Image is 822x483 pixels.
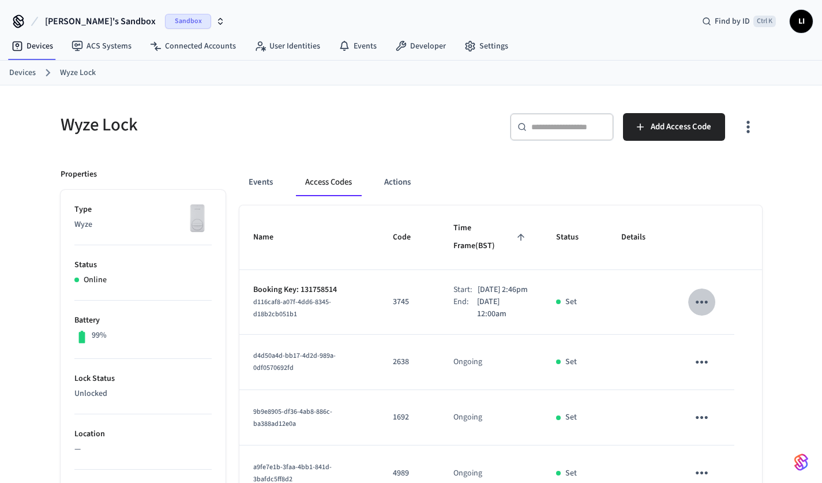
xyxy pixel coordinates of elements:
[455,36,517,57] a: Settings
[565,356,577,368] p: Set
[61,169,97,181] p: Properties
[253,407,332,429] span: 9b9e8905-df36-4ab8-886c-ba388ad12e0a
[74,314,212,327] p: Battery
[74,388,212,400] p: Unlocked
[92,330,107,342] p: 99%
[478,284,528,296] p: [DATE] 2:46pm
[565,411,577,424] p: Set
[2,36,62,57] a: Devices
[453,296,476,320] div: End:
[440,390,542,445] td: Ongoing
[393,229,426,246] span: Code
[61,113,404,137] h5: Wyze Lock
[386,36,455,57] a: Developer
[393,467,426,480] p: 4989
[239,169,762,196] div: ant example
[453,284,478,296] div: Start:
[74,204,212,216] p: Type
[74,219,212,231] p: Wyze
[393,411,426,424] p: 1692
[183,204,212,233] img: Wyze Lock
[440,335,542,390] td: Ongoing
[565,296,577,308] p: Set
[74,443,212,455] p: —
[393,356,426,368] p: 2638
[45,14,156,28] span: [PERSON_NAME]'s Sandbox
[556,229,594,246] span: Status
[74,373,212,385] p: Lock Status
[9,67,36,79] a: Devices
[141,36,245,57] a: Connected Accounts
[375,169,420,196] button: Actions
[239,169,282,196] button: Events
[165,14,211,29] span: Sandbox
[253,351,336,373] span: d4d50a4d-bb17-4d2d-989a-0df0570692fd
[60,67,96,79] a: Wyze Lock
[253,229,288,246] span: Name
[253,297,331,319] span: d116caf8-a07f-4dd6-8345-d18b2cb051b1
[393,296,426,308] p: 3745
[296,169,361,196] button: Access Codes
[62,36,141,57] a: ACS Systems
[477,296,529,320] p: [DATE] 12:00am
[84,274,107,286] p: Online
[253,284,366,296] p: Booking Key: 131758514
[453,219,528,256] span: Time Frame(BST)
[245,36,329,57] a: User Identities
[794,453,808,471] img: SeamLogoGradient.69752ec5.svg
[565,467,577,480] p: Set
[621,229,660,246] span: Details
[74,259,212,271] p: Status
[329,36,386,57] a: Events
[74,428,212,440] p: Location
